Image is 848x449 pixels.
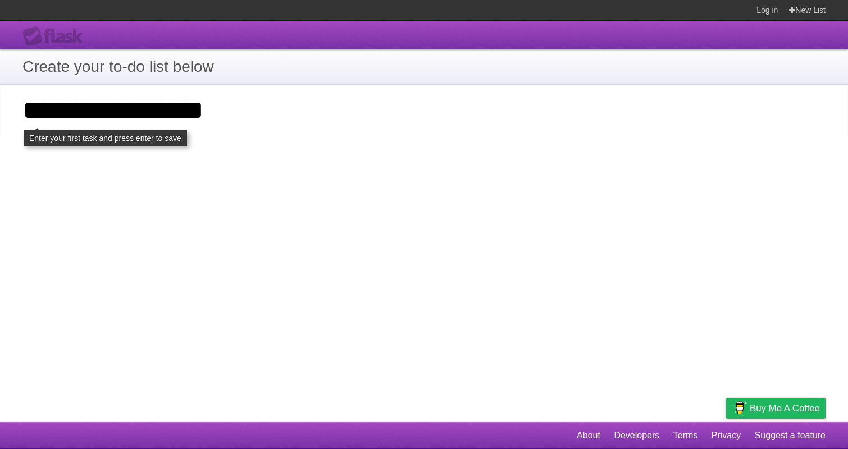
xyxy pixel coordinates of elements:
a: Privacy [712,425,741,446]
span: Buy me a coffee [750,398,820,418]
img: Buy me a coffee [732,398,747,418]
a: About [577,425,600,446]
a: Developers [614,425,659,446]
a: Suggest a feature [755,425,826,446]
div: Flask [22,26,90,47]
a: Terms [673,425,698,446]
a: Buy me a coffee [726,398,826,419]
h1: Create your to-do list below [22,55,826,79]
